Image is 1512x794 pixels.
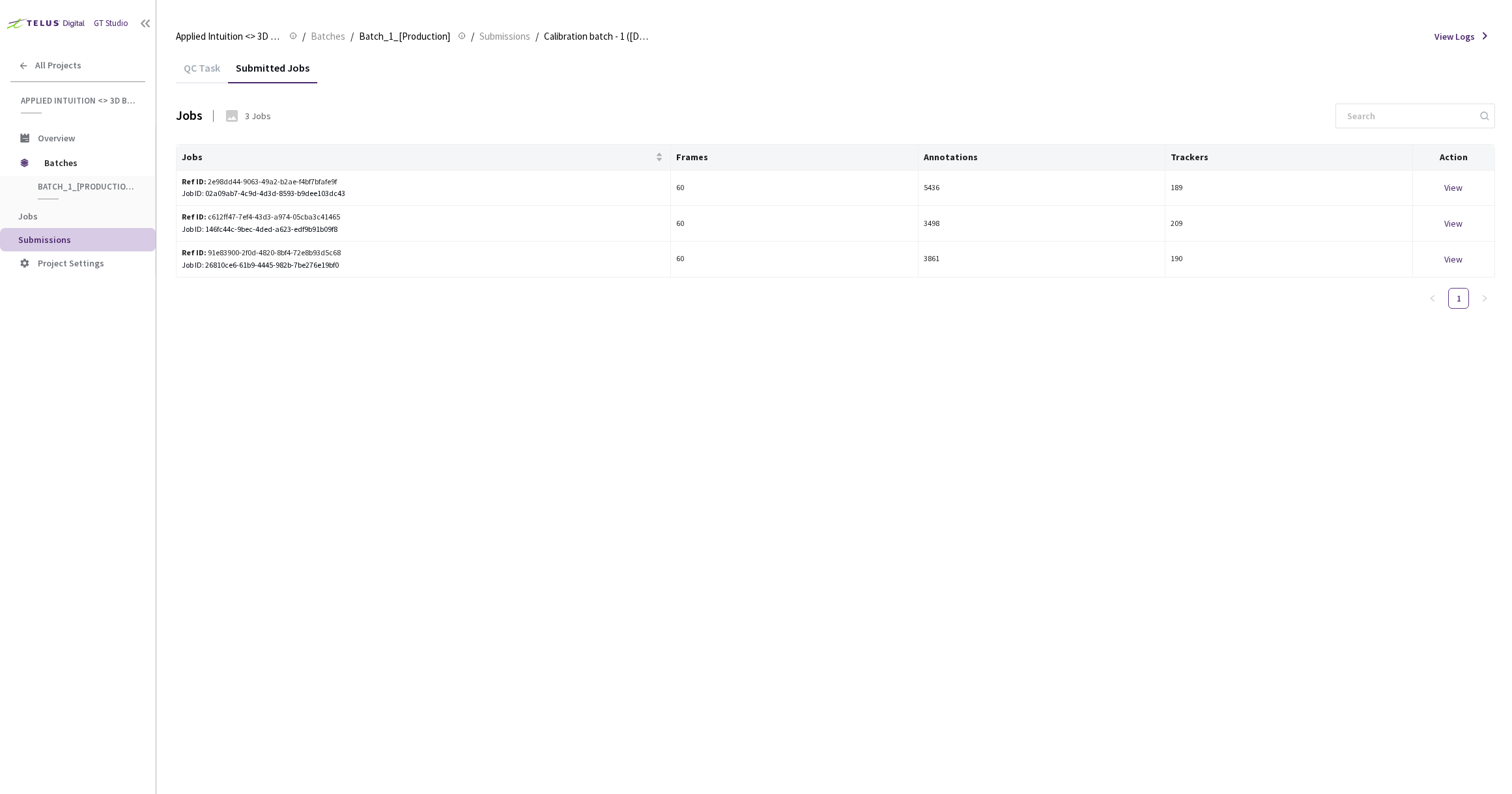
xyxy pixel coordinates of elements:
[1474,288,1495,309] button: right
[182,212,207,221] b: Ref ID:
[177,145,671,171] th: Jobs
[1418,180,1490,195] div: View
[1418,252,1490,266] div: View
[38,181,134,192] span: Batch_1_[Production]
[535,29,539,44] li: /
[1434,30,1475,43] span: View Logs
[350,29,354,44] li: /
[176,61,228,83] div: QC Task
[671,145,919,171] th: Frames
[308,29,348,43] a: Batches
[35,60,81,71] span: All Projects
[1165,145,1413,171] th: Trackers
[919,171,1166,206] td: 5436
[182,152,653,162] span: Jobs
[245,109,271,122] div: 3 Jobs
[38,132,75,144] span: Overview
[471,29,474,44] li: /
[182,259,665,272] div: Job ID: 26810ce6-61b9-4445-982b-7be276e19bf0
[1422,288,1443,309] li: Previous Page
[302,29,306,44] li: /
[671,206,919,242] td: 60
[1165,242,1413,277] td: 190
[182,248,207,257] b: Ref ID:
[94,18,128,30] div: GT Studio
[1339,104,1478,128] input: Search
[1429,294,1436,302] span: left
[182,247,407,259] div: 91e83900-2f0d-4820-8bf4-72e8b93d5c68
[182,223,665,236] div: Job ID: 146fc44c-9bec-4ded-a623-edf9b91b09f8
[18,234,71,246] span: Submissions
[182,176,407,188] div: 2e98dd44-9063-49a2-b2ae-f4bf7bfafe9f
[176,106,203,125] div: Jobs
[919,242,1166,277] td: 3861
[671,242,919,277] td: 60
[228,61,317,83] div: Submitted Jobs
[182,188,665,200] div: Job ID: 02a09ab7-4c9d-4d3d-8593-b9dee103dc43
[479,29,530,44] span: Submissions
[1165,206,1413,242] td: 209
[21,95,137,106] span: Applied Intuition <> 3D BBox - [PERSON_NAME]
[477,29,533,43] a: Submissions
[1422,288,1443,309] button: left
[176,29,281,44] span: Applied Intuition <> 3D BBox - [PERSON_NAME]
[1413,145,1496,171] th: Action
[18,210,38,222] span: Jobs
[544,29,649,44] span: Calibration batch - 1 ([DATE])
[1474,288,1495,309] li: Next Page
[1165,171,1413,206] td: 189
[1481,294,1489,302] span: right
[671,171,919,206] td: 60
[1449,289,1468,308] a: 1
[919,206,1166,242] td: 3498
[359,29,450,44] span: Batch_1_[Production]
[38,257,104,269] span: Project Settings
[311,29,345,44] span: Batches
[182,177,207,186] b: Ref ID:
[919,145,1166,171] th: Annotations
[1448,288,1469,309] li: 1
[44,150,134,176] span: Batches
[182,211,407,223] div: c612ff47-7ef4-43d3-a974-05cba3c41465
[1418,216,1490,231] div: View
